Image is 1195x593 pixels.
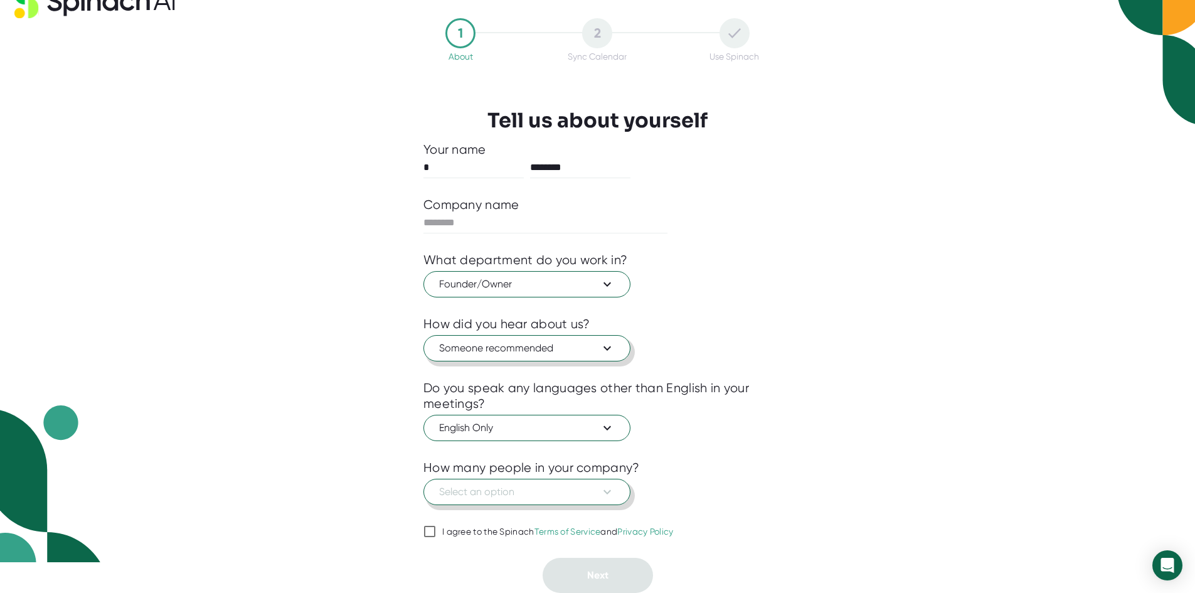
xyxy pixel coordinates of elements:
[487,109,708,132] h3: Tell us about yourself
[423,252,627,268] div: What department do you work in?
[442,526,674,538] div: I agree to the Spinach and
[423,460,640,476] div: How many people in your company?
[423,316,590,332] div: How did you hear about us?
[423,415,630,441] button: English Only
[439,277,615,292] span: Founder/Owner
[568,51,627,61] div: Sync Calendar
[445,18,475,48] div: 1
[709,51,759,61] div: Use Spinach
[423,271,630,297] button: Founder/Owner
[617,526,673,537] a: Privacy Policy
[587,569,608,581] span: Next
[423,479,630,505] button: Select an option
[1152,550,1182,580] div: Open Intercom Messenger
[439,341,615,356] span: Someone recommended
[449,51,473,61] div: About
[439,420,615,435] span: English Only
[423,197,519,213] div: Company name
[543,558,653,593] button: Next
[423,380,772,412] div: Do you speak any languages other than English in your meetings?
[423,335,630,361] button: Someone recommended
[423,142,772,158] div: Your name
[439,484,615,500] span: Select an option
[582,18,612,48] div: 2
[534,526,601,537] a: Terms of Service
